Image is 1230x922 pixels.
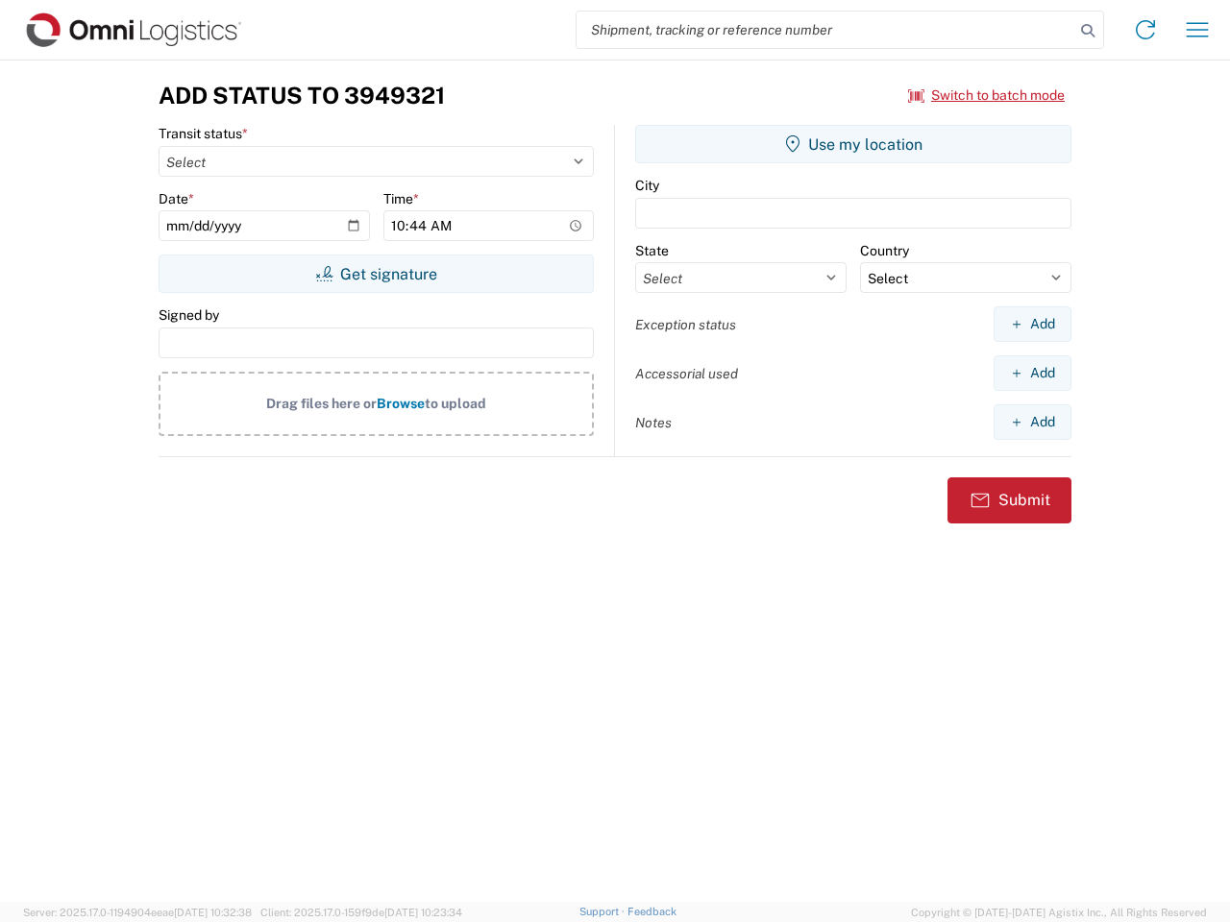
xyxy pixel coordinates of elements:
[384,907,462,918] span: [DATE] 10:23:34
[159,125,248,142] label: Transit status
[159,190,194,207] label: Date
[947,477,1071,523] button: Submit
[908,80,1065,111] button: Switch to batch mode
[994,404,1071,440] button: Add
[635,365,738,382] label: Accessorial used
[635,316,736,333] label: Exception status
[994,355,1071,391] button: Add
[579,906,627,917] a: Support
[627,906,676,917] a: Feedback
[635,414,672,431] label: Notes
[635,242,669,259] label: State
[174,907,252,918] span: [DATE] 10:32:38
[994,306,1071,342] button: Add
[577,12,1074,48] input: Shipment, tracking or reference number
[860,242,909,259] label: Country
[159,82,445,109] h3: Add Status to 3949321
[425,396,486,411] span: to upload
[266,396,377,411] span: Drag files here or
[159,306,219,324] label: Signed by
[635,177,659,194] label: City
[635,125,1071,163] button: Use my location
[23,907,252,918] span: Server: 2025.17.0-1194904eeae
[377,396,425,411] span: Browse
[383,190,419,207] label: Time
[911,904,1207,921] span: Copyright © [DATE]-[DATE] Agistix Inc., All Rights Reserved
[260,907,462,918] span: Client: 2025.17.0-159f9de
[159,255,594,293] button: Get signature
